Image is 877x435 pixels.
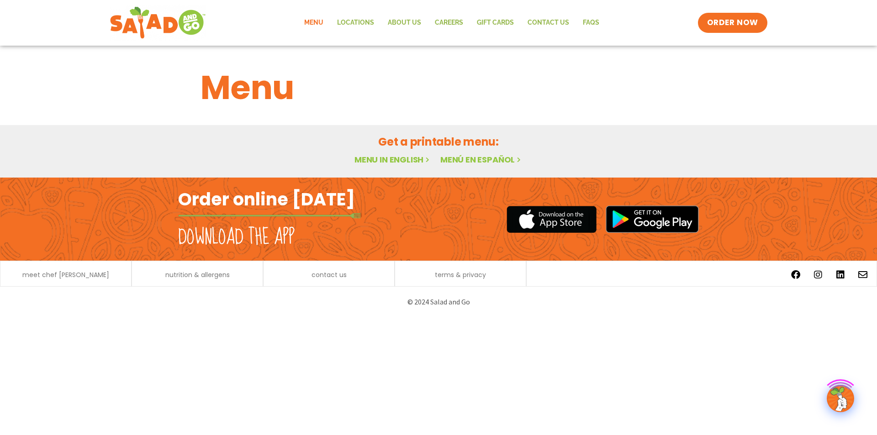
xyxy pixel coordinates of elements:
a: terms & privacy [435,272,486,278]
img: fork [178,213,361,218]
h2: Download the app [178,225,295,250]
a: Menú en español [440,154,523,165]
img: new-SAG-logo-768×292 [110,5,206,41]
a: About Us [381,12,428,33]
img: appstore [507,204,597,234]
a: FAQs [576,12,606,33]
nav: Menu [297,12,606,33]
h2: Order online [DATE] [178,188,355,210]
a: Contact Us [521,12,576,33]
a: contact us [312,272,347,278]
a: Careers [428,12,470,33]
a: meet chef [PERSON_NAME] [22,272,109,278]
h1: Menu [201,63,676,112]
a: Locations [330,12,381,33]
p: © 2024 Salad and Go [183,296,694,308]
a: nutrition & allergens [165,272,230,278]
a: GIFT CARDS [470,12,521,33]
a: ORDER NOW [698,13,767,33]
a: Menu [297,12,330,33]
img: google_play [606,205,699,233]
h2: Get a printable menu: [201,134,676,150]
a: Menu in English [354,154,431,165]
span: ORDER NOW [707,17,758,28]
